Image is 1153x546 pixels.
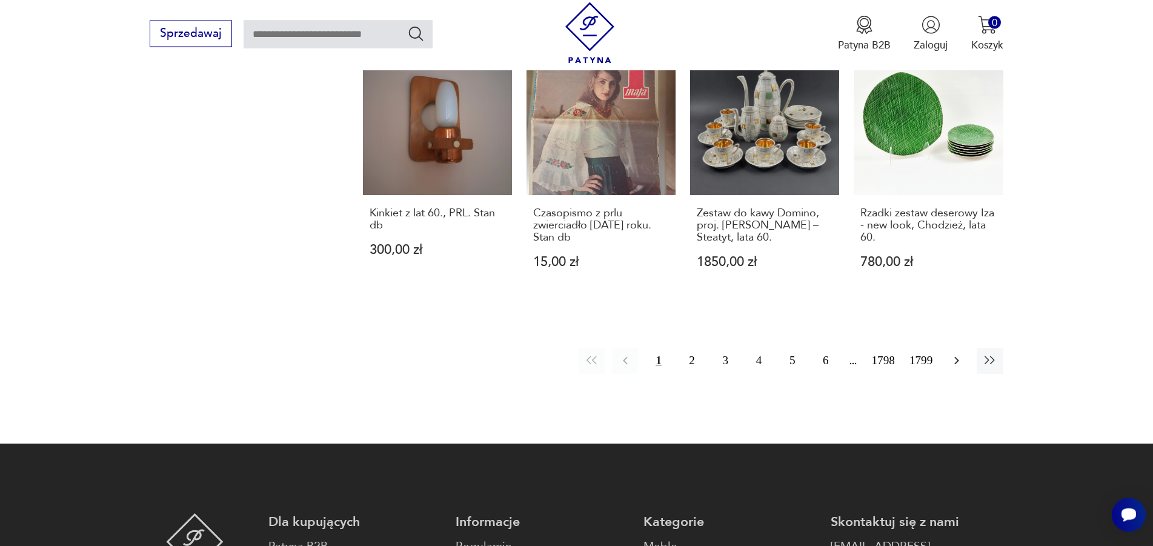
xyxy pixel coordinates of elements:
[838,15,891,52] a: Ikona medaluPatyna B2B
[533,256,670,268] p: 15,00 zł
[906,348,936,374] button: 1799
[922,15,940,34] img: Ikonka użytkownika
[643,513,816,531] p: Kategorie
[1112,498,1146,531] iframe: Smartsupp widget button
[697,256,833,268] p: 1850,00 zł
[978,15,997,34] img: Ikona koszyka
[812,348,839,374] button: 6
[268,513,441,531] p: Dla kupujących
[860,256,997,268] p: 780,00 zł
[363,46,512,297] a: Kinkiet z lat 60., PRL. Stan dbKinkiet z lat 60., PRL. Stan db300,00 zł
[645,348,671,374] button: 1
[868,348,899,374] button: 1798
[559,2,620,63] img: Patyna - sklep z meblami i dekoracjami vintage
[971,15,1003,52] button: 0Koszyk
[838,38,891,52] p: Patyna B2B
[407,24,425,42] button: Szukaj
[697,207,833,244] h3: Zestaw do kawy Domino, proj. [PERSON_NAME] – Steatyt, lata 60.
[713,348,739,374] button: 3
[370,207,506,232] h3: Kinkiet z lat 60., PRL. Stan db
[779,348,805,374] button: 5
[690,46,839,297] a: Zestaw do kawy Domino, proj. Ada Chmiel – Steatyt, lata 60.Zestaw do kawy Domino, proj. [PERSON_N...
[150,29,231,39] a: Sprzedawaj
[914,15,948,52] button: Zaloguj
[971,38,1003,52] p: Koszyk
[370,244,506,256] p: 300,00 zł
[746,348,772,374] button: 4
[854,46,1003,297] a: Rzadki zestaw deserowy Iza - new look, Chodzież, lata 60.Rzadki zestaw deserowy Iza - new look, C...
[988,16,1001,28] div: 0
[527,46,676,297] a: Czasopismo z prlu zwierciadło maj 1975 roku. Stan dbCzasopismo z prlu zwierciadło [DATE] roku. St...
[838,15,891,52] button: Patyna B2B
[860,207,997,244] h3: Rzadki zestaw deserowy Iza - new look, Chodzież, lata 60.
[456,513,628,531] p: Informacje
[533,207,670,244] h3: Czasopismo z prlu zwierciadło [DATE] roku. Stan db
[831,513,1003,531] p: Skontaktuj się z nami
[855,15,874,34] img: Ikona medalu
[914,38,948,52] p: Zaloguj
[150,20,231,47] button: Sprzedawaj
[679,348,705,374] button: 2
